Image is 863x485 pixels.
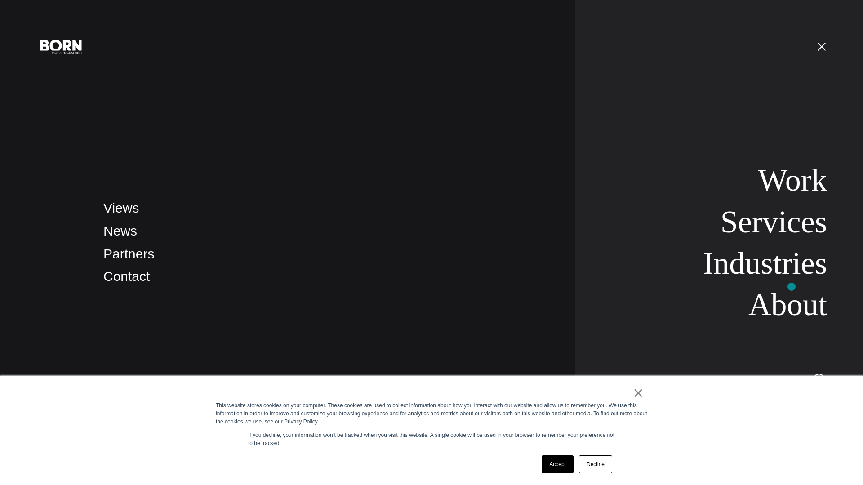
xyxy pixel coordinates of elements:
p: If you decline, your information won’t be tracked when you visit this website. A single cookie wi... [248,431,615,447]
a: Industries [703,246,827,280]
a: × [633,389,644,397]
a: News [103,223,137,238]
a: About [748,287,827,322]
a: Decline [579,455,612,473]
div: This website stores cookies on your computer. These cookies are used to collect information about... [216,401,647,426]
a: Partners [103,246,154,261]
a: Work [758,163,827,197]
a: Contact [103,269,150,284]
a: Accept [542,455,574,473]
a: Services [721,205,827,239]
a: Views [103,200,139,215]
img: Search [814,374,827,387]
button: Open [811,37,832,56]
